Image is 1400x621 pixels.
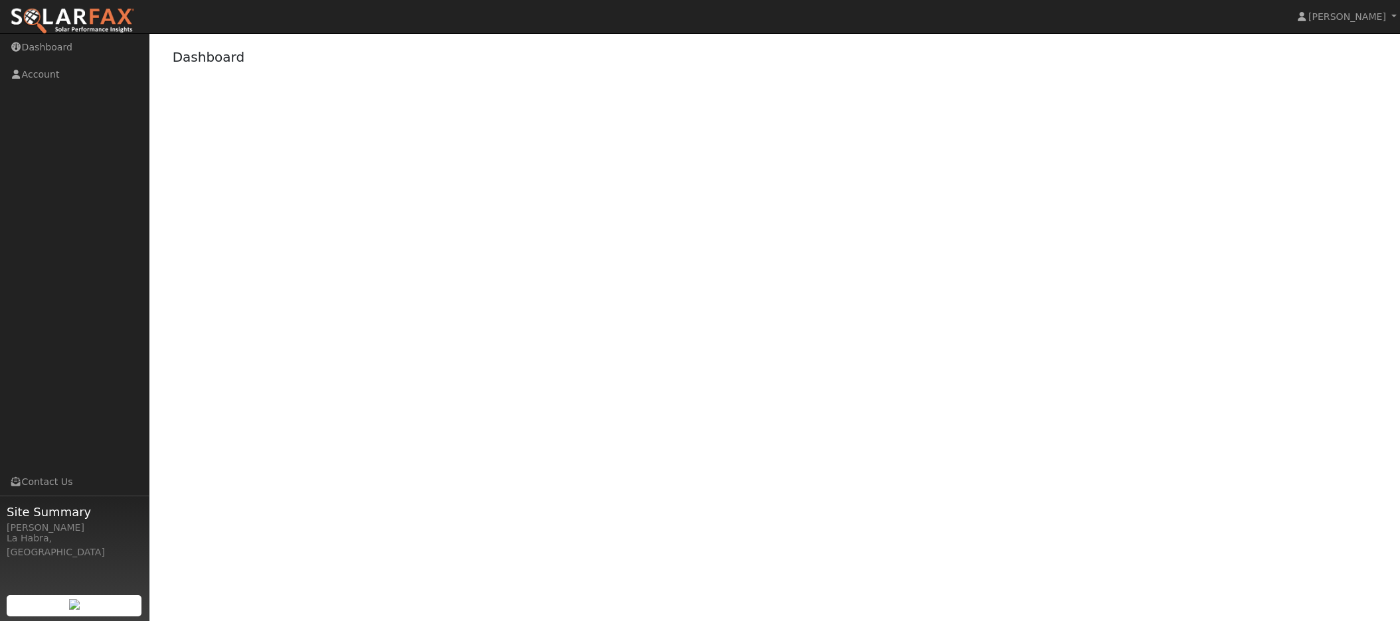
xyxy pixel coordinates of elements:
[10,7,135,35] img: SolarFax
[173,49,245,65] a: Dashboard
[1308,11,1386,22] span: [PERSON_NAME]
[7,521,142,535] div: [PERSON_NAME]
[7,531,142,559] div: La Habra, [GEOGRAPHIC_DATA]
[7,503,142,521] span: Site Summary
[69,599,80,610] img: retrieve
